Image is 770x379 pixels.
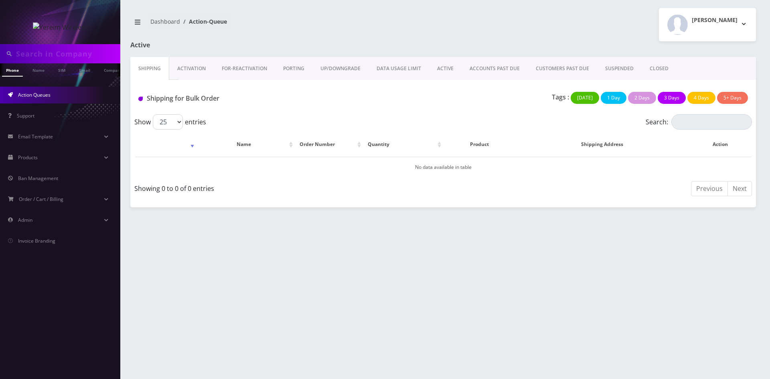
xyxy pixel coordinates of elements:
th: Order Number: activate to sort column ascending [296,133,363,156]
nav: breadcrumb [130,13,437,36]
td: No data available in table [135,157,751,177]
button: [DATE] [571,92,599,104]
a: CUSTOMERS PAST DUE [528,57,597,80]
h1: Active [130,41,331,49]
a: Email [75,63,94,76]
h1: Shipping for Bulk Order [138,95,334,102]
label: Search: [646,114,752,130]
img: Yereim Wireless [33,22,88,32]
select: Showentries [153,114,183,130]
h2: [PERSON_NAME] [692,17,738,24]
a: SUSPENDED [597,57,642,80]
span: Support [17,112,34,119]
div: Showing 0 to 0 of 0 entries [134,180,437,193]
a: PORTING [275,57,312,80]
p: Tags : [552,92,569,102]
a: CLOSED [642,57,677,80]
a: UP/DOWNGRADE [312,57,369,80]
a: Next [727,181,752,196]
button: [PERSON_NAME] [659,8,756,41]
a: Previous [691,181,728,196]
a: Shipping [130,57,169,80]
span: Action Queues [18,91,51,98]
input: Search: [671,114,752,130]
span: Order / Cart / Billing [19,196,63,203]
span: Ban Management [18,175,58,182]
th: : activate to sort column ascending [135,133,196,156]
a: FOR-REActivation [214,57,275,80]
a: SIM [54,63,69,76]
span: Admin [18,217,32,223]
a: Activation [169,57,214,80]
button: 4 Days [687,92,715,104]
a: ACTIVE [429,57,462,80]
a: Phone [2,63,23,77]
a: ACCOUNTS PAST DUE [462,57,528,80]
a: Dashboard [150,18,180,25]
th: Action [689,133,751,156]
th: Name: activate to sort column ascending [197,133,295,156]
a: Company [100,63,127,76]
th: Product [444,133,515,156]
a: DATA USAGE LIMIT [369,57,429,80]
span: Products [18,154,38,161]
button: 1 Day [601,92,626,104]
span: Invoice Branding [18,237,55,244]
span: Email Template [18,133,53,140]
a: Name [28,63,49,76]
button: 3 Days [658,92,686,104]
th: Quantity: activate to sort column ascending [364,133,443,156]
label: Show entries [134,114,206,130]
li: Action-Queue [180,17,227,26]
th: Shipping Address [516,133,688,156]
input: Search in Company [16,46,118,61]
img: Shipping for Bulk Order [138,97,143,101]
button: 5+ Days [717,92,748,104]
button: 2 Days [628,92,656,104]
